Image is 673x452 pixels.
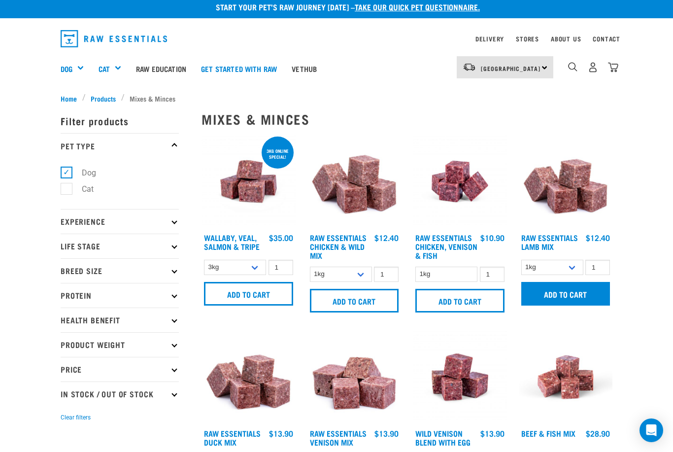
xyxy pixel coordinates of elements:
[519,135,613,229] img: ?1041 RE Lamb Mix 01
[61,283,179,308] p: Protein
[585,260,610,275] input: 1
[204,431,261,444] a: Raw Essentials Duck Mix
[53,26,620,51] nav: dropdown navigation
[374,267,399,282] input: 1
[202,330,296,424] img: ?1041 RE Lamb Mix 01
[129,49,194,88] a: Raw Education
[61,382,179,406] p: In Stock / Out Of Stock
[475,37,504,40] a: Delivery
[99,63,110,74] a: Cat
[91,93,116,104] span: Products
[66,167,100,179] label: Dog
[521,282,610,306] input: Add to cart
[61,258,179,283] p: Breed Size
[415,289,505,313] input: Add to cart
[307,135,402,229] img: Pile Of Cubed Chicken Wild Meat Mix
[310,235,367,257] a: Raw Essentials Chicken & Wild Mix
[568,62,577,71] img: home-icon-1@2x.png
[61,308,179,332] p: Health Benefit
[355,4,480,9] a: take our quick pet questionnaire.
[374,429,399,438] div: $13.90
[413,330,507,424] img: Venison Egg 1616
[586,429,610,438] div: $28.90
[519,330,613,424] img: Beef Mackerel 1
[480,233,505,242] div: $10.90
[61,108,179,133] p: Filter products
[269,429,293,438] div: $13.90
[463,63,476,71] img: van-moving.png
[481,67,540,70] span: [GEOGRAPHIC_DATA]
[639,418,663,442] div: Open Intercom Messenger
[194,49,284,88] a: Get started with Raw
[61,63,72,74] a: Dog
[61,133,179,158] p: Pet Type
[608,62,618,72] img: home-icon@2x.png
[86,93,121,104] a: Products
[269,260,293,275] input: 1
[586,233,610,242] div: $12.40
[204,282,293,306] input: Add to cart
[66,183,98,195] label: Cat
[588,62,598,72] img: user.png
[202,111,612,127] h2: Mixes & Minces
[269,233,293,242] div: $35.00
[415,431,471,444] a: Wild Venison Blend with Egg
[61,413,91,422] button: Clear filters
[61,93,82,104] a: Home
[521,431,575,435] a: Beef & Fish Mix
[61,93,612,104] nav: breadcrumbs
[61,30,167,47] img: Raw Essentials Logo
[284,49,324,88] a: Vethub
[521,235,578,248] a: Raw Essentials Lamb Mix
[551,37,581,40] a: About Us
[61,234,179,258] p: Life Stage
[413,135,507,229] img: Chicken Venison mix 1655
[307,330,402,424] img: 1113 RE Venison Mix 01
[61,209,179,234] p: Experience
[204,235,260,248] a: Wallaby, Veal, Salmon & Tripe
[61,357,179,382] p: Price
[516,37,539,40] a: Stores
[61,332,179,357] p: Product Weight
[480,429,505,438] div: $13.90
[202,135,296,229] img: Wallaby Veal Salmon Tripe 1642
[310,289,399,313] input: Add to cart
[262,143,294,164] div: 3kg online special!
[61,93,77,104] span: Home
[374,233,399,242] div: $12.40
[415,235,477,257] a: Raw Essentials Chicken, Venison & Fish
[310,431,367,444] a: Raw Essentials Venison Mix
[480,267,505,282] input: 1
[593,37,620,40] a: Contact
